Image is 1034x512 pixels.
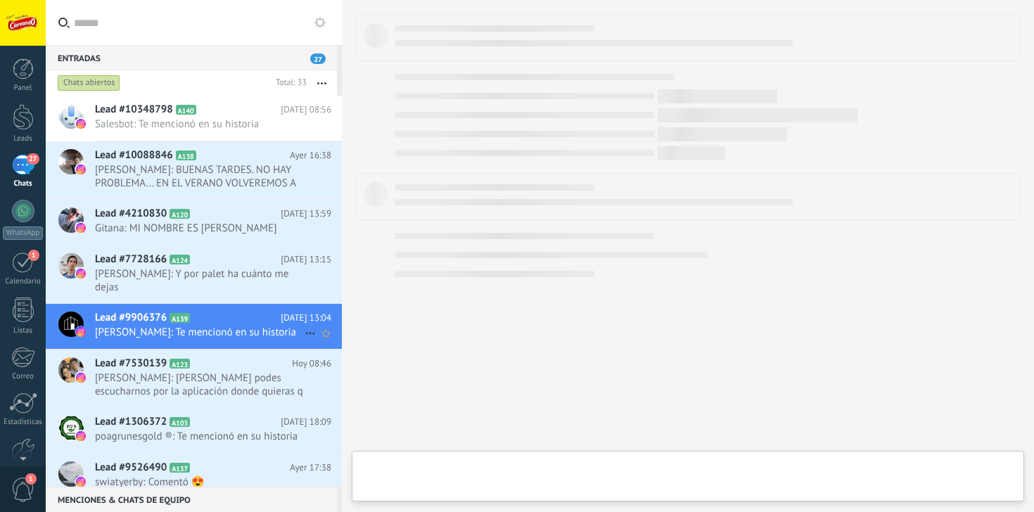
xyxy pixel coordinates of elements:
span: 1 [25,473,37,485]
span: swiatyerby: Comentó 😍 [95,475,305,489]
span: [PERSON_NAME]: [PERSON_NAME] podes escucharnos por la aplicación donde quieras q estees [95,371,305,398]
span: Gitana: MI NOMBRE ES [PERSON_NAME] [95,222,305,235]
span: Lead #1306372 [95,415,167,429]
span: A139 [170,313,190,323]
span: [DATE] 13:59 [281,207,331,221]
span: A137 [170,463,190,473]
img: instagram.svg [76,269,86,279]
span: Lead #9906376 [95,311,167,325]
span: Lead #7728166 [95,252,167,267]
div: Menciones & Chats de equipo [46,487,337,512]
span: [PERSON_NAME]: Te mencionó en su historia [95,326,305,339]
div: Panel [3,84,44,93]
a: Lead #9526490 A137 Ayer 17:38 swiatyerby: Comentó 😍 [46,454,342,499]
button: Más [307,70,337,96]
span: 27 [310,53,326,64]
a: Lead #10348798 A140 [DATE] 08:56 Salesbot: Te mencionó en su historia [46,96,342,141]
div: Leads [3,134,44,143]
div: Estadísticas [3,418,44,427]
a: Lead #1306372 A103 [DATE] 18:09 poagrunesgold ®: Te mencionó en su historia [46,408,342,453]
span: A124 [170,255,190,264]
span: 1 [28,250,39,261]
a: Lead #7530139 A123 Hoy 08:46 [PERSON_NAME]: [PERSON_NAME] podes escucharnos por la aplicación don... [46,350,342,407]
div: Correo [3,372,44,381]
span: Hoy 08:46 [292,357,331,371]
div: Listas [3,326,44,335]
span: A103 [170,417,190,427]
span: Lead #4210830 [95,207,167,221]
img: instagram.svg [76,373,86,383]
img: instagram.svg [76,223,86,233]
span: [DATE] 13:15 [281,252,331,267]
span: Ayer 17:38 [290,461,331,475]
span: Salesbot: Te mencionó en su historia [95,117,305,131]
div: Entradas [46,45,337,70]
span: [DATE] 13:04 [281,311,331,325]
span: Lead #9526490 [95,461,167,475]
a: Lead #9906376 A139 [DATE] 13:04 [PERSON_NAME]: Te mencionó en su historia [46,304,342,349]
div: Chats [3,179,44,188]
img: instagram.svg [76,119,86,129]
a: Lead #4210830 A120 [DATE] 13:59 Gitana: MI NOMBRE ES [PERSON_NAME] [46,200,342,245]
img: instagram.svg [76,327,86,337]
div: WhatsApp [3,226,43,240]
a: Lead #7728166 A124 [DATE] 13:15 [PERSON_NAME]: Y por palet ha cuánto me dejas [46,245,342,303]
img: instagram.svg [76,431,86,441]
span: A140 [176,105,196,115]
div: Chats abiertos [58,75,120,91]
span: Lead #7530139 [95,357,167,371]
span: [DATE] 08:56 [281,103,331,117]
span: A120 [170,209,190,219]
span: [PERSON_NAME]: Y por palet ha cuánto me dejas [95,267,305,294]
span: [PERSON_NAME]: BUENAS TARDES. NO HAY PROBLEMA... EN EL VERANO VOLVEREMOS A INSISTIR ☺️ [95,163,305,190]
span: 27 [27,153,39,165]
span: Ayer 16:38 [290,148,331,162]
span: A138 [176,151,196,160]
a: Lead #10088846 A138 Ayer 16:38 [PERSON_NAME]: BUENAS TARDES. NO HAY PROBLEMA... EN EL VERANO VOLV... [46,141,342,199]
div: Calendario [3,277,44,286]
span: poagrunesgold ®: Te mencionó en su historia [95,430,305,443]
span: [DATE] 18:09 [281,415,331,429]
img: instagram.svg [76,165,86,174]
span: A123 [170,359,190,369]
span: Lead #10348798 [95,103,173,117]
span: Lead #10088846 [95,148,173,162]
img: instagram.svg [76,477,86,487]
div: Total: 33 [270,76,307,90]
